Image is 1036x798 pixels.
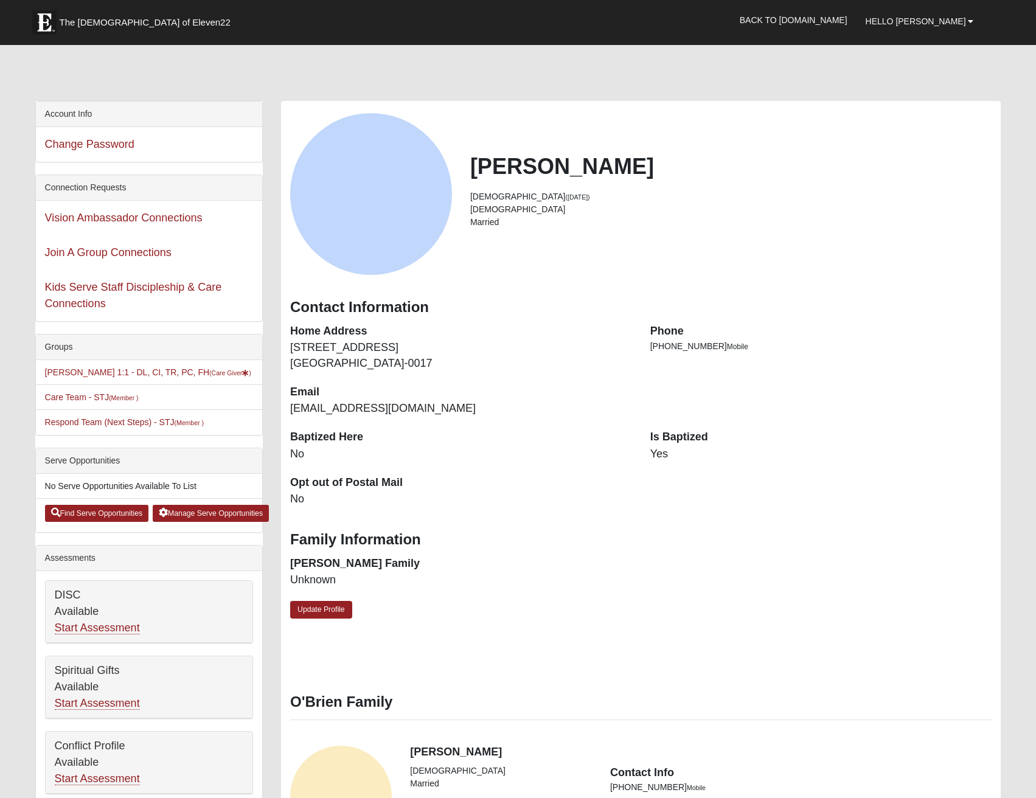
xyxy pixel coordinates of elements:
dd: [EMAIL_ADDRESS][DOMAIN_NAME] [290,401,632,417]
li: [PHONE_NUMBER] [650,340,992,353]
small: (Member ) [109,394,138,401]
li: [DEMOGRAPHIC_DATA] [410,765,592,777]
h2: [PERSON_NAME] [470,153,992,179]
li: [DEMOGRAPHIC_DATA] [470,190,992,203]
strong: Contact Info [610,766,674,779]
dt: Phone [650,324,992,339]
a: Back to [DOMAIN_NAME] [731,5,857,35]
dd: No [290,491,632,507]
a: Respond Team (Next Steps) - STJ(Member ) [45,417,204,427]
a: Change Password [45,138,134,150]
span: Hello [PERSON_NAME] [866,16,966,26]
li: Married [470,216,992,229]
dt: [PERSON_NAME] Family [290,556,632,572]
dd: [STREET_ADDRESS] [GEOGRAPHIC_DATA]-0017 [290,340,632,371]
dt: Is Baptized [650,429,992,445]
div: Spiritual Gifts Available [46,656,252,718]
div: Assessments [36,546,262,571]
a: [PERSON_NAME] 1:1 - DL, CI, TR, PC, FH(Care Giver) [45,367,251,377]
a: View Fullsize Photo [290,113,452,275]
div: Conflict Profile Available [46,732,252,794]
img: Eleven22 logo [32,10,57,35]
div: Account Info [36,102,262,127]
dt: Email [290,384,632,400]
a: Manage Serve Opportunities [153,505,269,522]
a: Update Profile [290,601,352,619]
h4: [PERSON_NAME] [410,746,992,759]
small: (Care Giver ) [209,369,251,376]
a: Start Assessment [55,697,140,710]
span: Mobile [727,342,748,351]
a: Hello [PERSON_NAME] [857,6,983,36]
small: ([DATE]) [566,193,590,201]
dt: Home Address [290,324,632,339]
a: Start Assessment [55,622,140,634]
a: Care Team - STJ(Member ) [45,392,139,402]
a: Start Assessment [55,772,140,785]
div: Serve Opportunities [36,448,262,474]
dd: Yes [650,446,992,462]
div: Groups [36,335,262,360]
small: (Member ) [175,419,204,426]
a: The [DEMOGRAPHIC_DATA] of Eleven22 [26,4,269,35]
dt: Opt out of Postal Mail [290,475,632,491]
li: [DEMOGRAPHIC_DATA] [470,203,992,216]
div: DISC Available [46,581,252,643]
h3: O'Brien Family [290,693,992,711]
h3: Contact Information [290,299,992,316]
a: Join A Group Connections [45,246,172,258]
a: Kids Serve Staff Discipleship & Care Connections [45,281,222,310]
dd: Unknown [290,572,632,588]
div: Connection Requests [36,175,262,201]
a: Find Serve Opportunities [45,505,149,522]
dd: No [290,446,632,462]
dt: Baptized Here [290,429,632,445]
a: Vision Ambassador Connections [45,212,203,224]
h3: Family Information [290,531,992,549]
li: No Serve Opportunities Available To List [36,474,262,499]
span: The [DEMOGRAPHIC_DATA] of Eleven22 [60,16,231,29]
